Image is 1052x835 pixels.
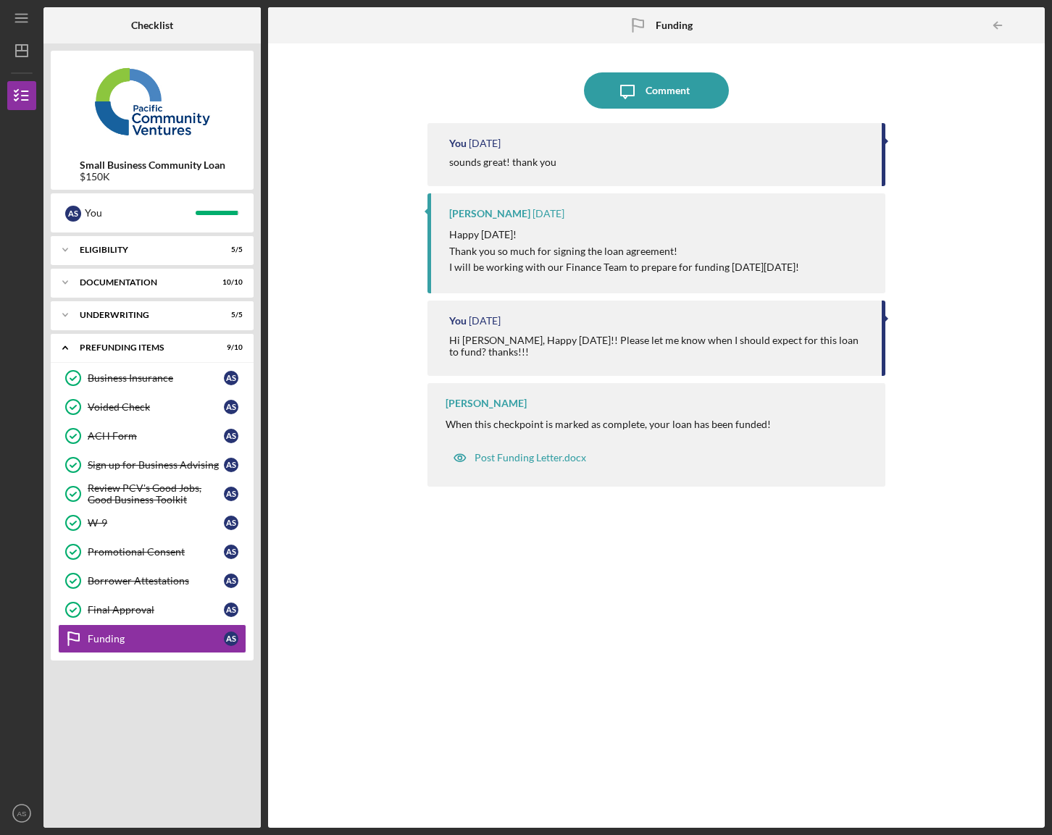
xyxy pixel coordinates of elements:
div: Hi [PERSON_NAME], Happy [DATE]!! Please let me know when I should expect for this loan to fund? t... [449,335,867,358]
b: Small Business Community Loan [80,159,225,171]
div: A S [224,545,238,559]
button: Comment [584,72,729,109]
div: You [85,201,196,225]
a: Business InsuranceAS [58,364,246,393]
p: Happy [DATE]! [449,227,799,243]
a: Borrower AttestationsAS [58,566,246,595]
div: Post Funding Letter.docx [475,452,586,463]
a: Voided CheckAS [58,393,246,421]
time: 2025-09-05 17:06 [469,138,501,149]
p: Thank you so much for signing the loan agreement! [449,243,799,259]
text: AS [17,810,27,818]
div: You [449,315,467,327]
div: A S [224,516,238,530]
img: Product logo [51,58,254,145]
div: W-9 [88,517,224,529]
div: [PERSON_NAME] [446,398,527,409]
a: FundingAS [58,624,246,653]
div: sounds great! thank you [449,156,556,168]
p: I will be working with our Finance Team to prepare for funding [DATE][DATE]! [449,259,799,275]
b: Checklist [131,20,173,31]
div: 10 / 10 [217,278,243,287]
div: Promotional Consent [88,546,224,558]
div: Final Approval [88,604,224,616]
div: Documentation [80,278,206,287]
div: A S [224,371,238,385]
a: Review PCV's Good Jobs, Good Business ToolkitAS [58,479,246,508]
div: [PERSON_NAME] [449,208,530,219]
a: Sign up for Business AdvisingAS [58,450,246,479]
div: A S [224,487,238,501]
div: Sign up for Business Advising [88,459,224,471]
div: 9 / 10 [217,343,243,352]
div: A S [224,632,238,646]
div: Prefunding Items [80,343,206,352]
div: Funding [88,633,224,645]
button: AS [7,799,36,828]
a: W-9AS [58,508,246,537]
b: Funding [656,20,693,31]
div: You [449,138,467,149]
button: Post Funding Letter.docx [446,443,593,472]
div: A S [224,458,238,472]
a: Promotional ConsentAS [58,537,246,566]
div: ACH Form [88,430,224,442]
div: A S [224,429,238,443]
div: Underwriting [80,311,206,319]
div: Voided Check [88,401,224,413]
a: Final ApprovalAS [58,595,246,624]
time: 2025-09-05 16:41 [533,208,564,219]
div: A S [224,400,238,414]
div: Business Insurance [88,372,224,384]
div: Review PCV's Good Jobs, Good Business Toolkit [88,482,224,505]
div: A S [224,603,238,617]
div: Comment [646,72,690,109]
div: A S [65,206,81,222]
div: Eligibility [80,246,206,254]
time: 2025-09-05 14:34 [469,315,501,327]
p: When this checkpoint is marked as complete, your loan has been funded! [446,416,771,432]
div: 5 / 5 [217,246,243,254]
div: 5 / 5 [217,311,243,319]
div: $150K [80,171,225,182]
a: ACH FormAS [58,421,246,450]
div: Borrower Attestations [88,575,224,587]
div: A S [224,574,238,588]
